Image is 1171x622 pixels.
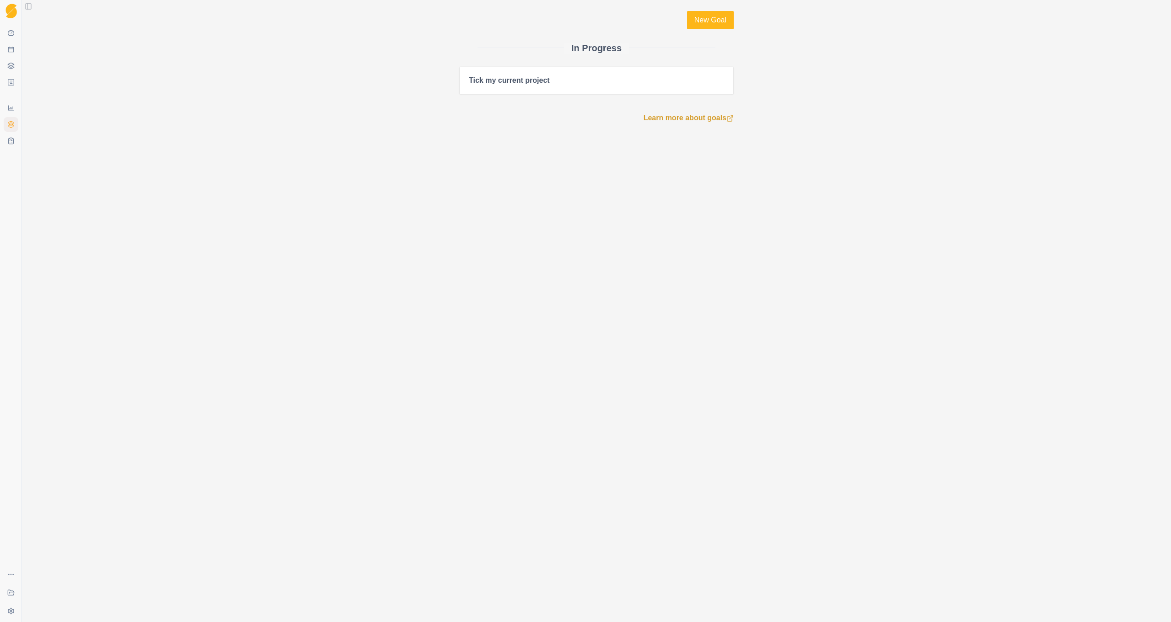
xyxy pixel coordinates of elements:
a: Logo [4,4,18,18]
img: Logo [5,4,17,19]
a: Tick my current project [459,66,734,94]
div: Tick my current project [469,76,550,85]
button: Settings [4,604,18,618]
h2: In Progress [571,43,622,54]
a: New Goal [687,11,734,29]
a: Learn more about goals [644,113,734,123]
